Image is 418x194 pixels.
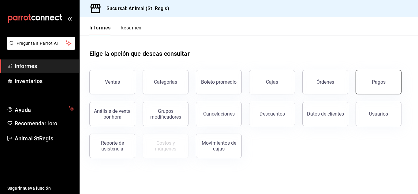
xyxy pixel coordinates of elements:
font: Cancelaciones [203,111,235,117]
font: Órdenes [316,79,334,85]
button: Órdenes [302,70,348,94]
button: Pagos [356,70,401,94]
font: Sugerir nueva función [7,186,51,191]
button: Descuentos [249,102,295,126]
button: Análisis de venta por hora [89,102,135,126]
font: Usuarios [369,111,388,117]
button: Movimientos de cajas [196,134,242,158]
a: Cajas [249,70,295,94]
button: Categorías [143,70,188,94]
button: Boleto promedio [196,70,242,94]
button: Reporte de asistencia [89,134,135,158]
button: Cancelaciones [196,102,242,126]
font: Animal StRegis [15,135,53,142]
font: Inventarios [15,78,43,84]
font: Pregunta a Parrot AI [17,41,58,46]
font: Categorías [154,79,177,85]
font: Sucursal: Animal (St. Regis) [106,6,169,11]
font: Recomendar loro [15,120,57,127]
font: Ventas [105,79,120,85]
a: Pregunta a Parrot AI [4,44,75,51]
button: abrir_cajón_menú [67,16,72,21]
div: pestañas de navegación [89,25,142,35]
font: Datos de clientes [307,111,344,117]
button: Contrata inventarios para ver este informe [143,134,188,158]
font: Descuentos [259,111,285,117]
button: Pregunta a Parrot AI [7,37,75,50]
font: Movimientos de cajas [202,140,236,152]
font: Análisis de venta por hora [94,108,131,120]
font: Pagos [372,79,386,85]
font: Ayuda [15,107,31,113]
font: Cajas [266,79,278,85]
button: Usuarios [356,102,401,126]
button: Datos de clientes [302,102,348,126]
font: Reporte de asistencia [101,140,124,152]
font: Costos y márgenes [155,140,176,152]
font: Resumen [121,25,142,31]
button: Ventas [89,70,135,94]
font: Elige la opción que deseas consultar [89,50,190,57]
font: Informes [89,25,111,31]
font: Grupos modificadores [150,108,181,120]
font: Boleto promedio [201,79,237,85]
button: Grupos modificadores [143,102,188,126]
font: Informes [15,63,37,69]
